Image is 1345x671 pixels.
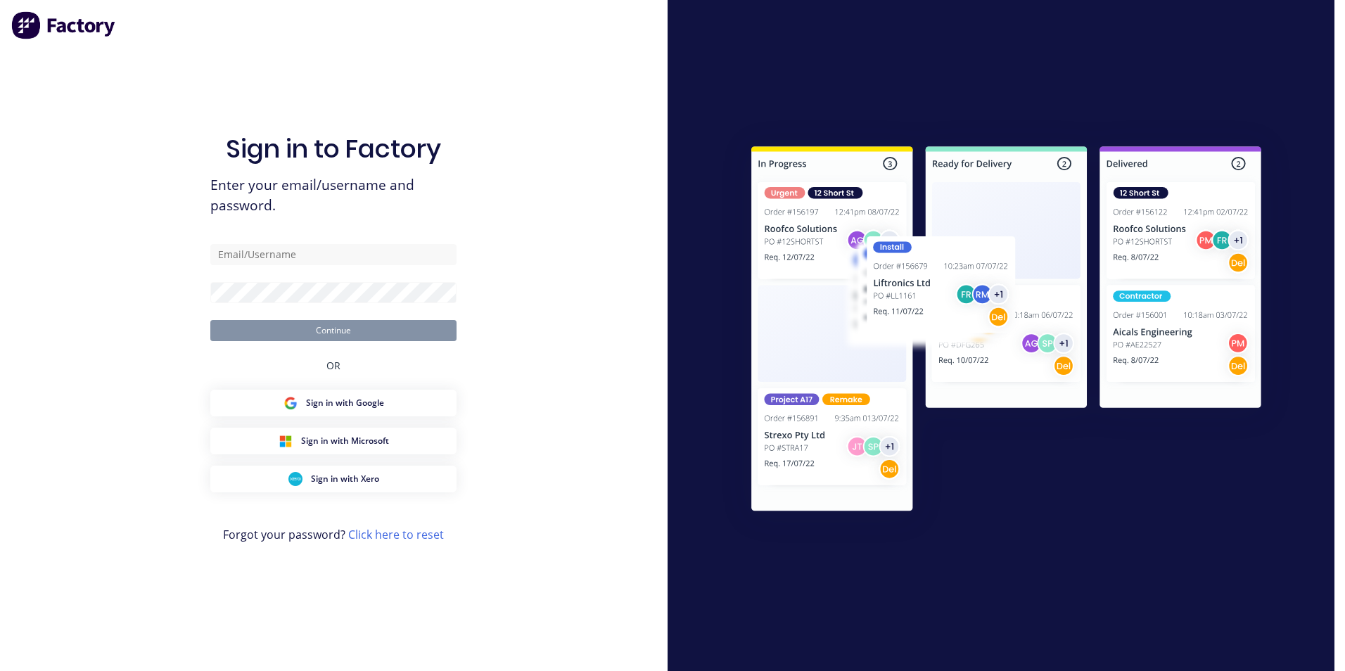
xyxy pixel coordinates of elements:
img: Microsoft Sign in [279,434,293,448]
a: Click here to reset [348,527,444,542]
span: Sign in with Google [306,397,384,409]
span: Sign in with Xero [311,473,379,485]
button: Microsoft Sign inSign in with Microsoft [210,428,457,454]
img: Factory [11,11,117,39]
h1: Sign in to Factory [226,134,441,164]
button: Google Sign inSign in with Google [210,390,457,416]
span: Sign in with Microsoft [301,435,389,447]
span: Forgot your password? [223,526,444,543]
img: Sign in [720,118,1292,544]
div: OR [326,341,340,390]
span: Enter your email/username and password. [210,175,457,216]
button: Xero Sign inSign in with Xero [210,466,457,492]
img: Xero Sign in [288,472,302,486]
input: Email/Username [210,244,457,265]
button: Continue [210,320,457,341]
img: Google Sign in [283,396,298,410]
